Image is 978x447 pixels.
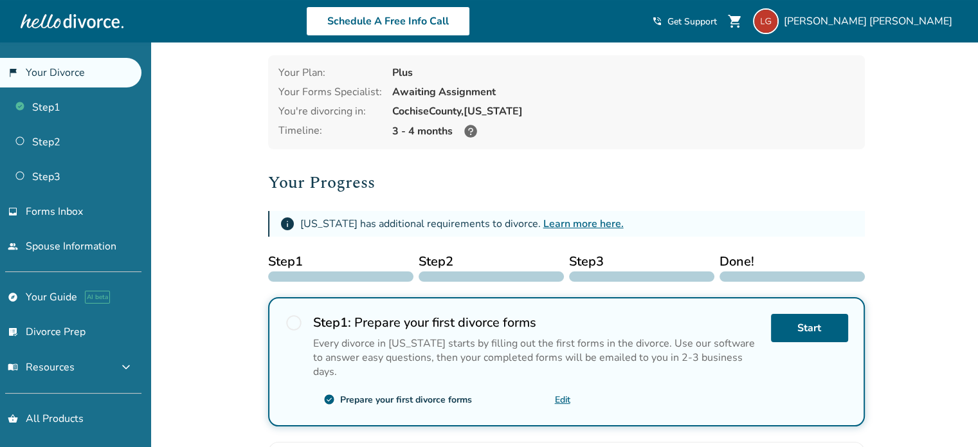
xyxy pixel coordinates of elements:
a: phone_in_talkGet Support [652,15,717,28]
span: AI beta [85,291,110,304]
div: Your Forms Specialist: [278,85,382,99]
span: Resources [8,360,75,374]
a: Learn more here. [543,217,624,231]
span: phone_in_talk [652,16,662,26]
span: flag_2 [8,68,18,78]
div: Cochise County, [US_STATE] [392,104,855,118]
span: expand_more [118,360,134,375]
span: menu_book [8,362,18,372]
strong: Step 1 : [313,314,351,331]
div: 3 - 4 months [392,123,855,139]
a: Schedule A Free Info Call [306,6,470,36]
a: Edit [555,394,570,406]
span: list_alt_check [8,327,18,337]
span: Step 1 [268,252,413,271]
span: shopping_cart [727,14,743,29]
span: Forms Inbox [26,205,83,219]
span: Step 2 [419,252,564,271]
span: Done! [720,252,865,271]
span: Get Support [667,15,717,28]
span: [PERSON_NAME] [PERSON_NAME] [784,14,957,28]
div: Plus [392,66,855,80]
div: Awaiting Assignment [392,85,855,99]
div: You're divorcing in: [278,104,382,118]
span: Step 3 [569,252,714,271]
img: mon.quegarcia@gmail.com [753,8,779,34]
div: Prepare your first divorce forms [340,394,472,406]
span: info [280,216,295,232]
span: inbox [8,206,18,217]
iframe: Chat Widget [914,385,978,447]
div: Timeline: [278,123,382,139]
div: [US_STATE] has additional requirements to divorce. [300,217,624,231]
span: radio_button_unchecked [285,314,303,332]
span: shopping_basket [8,414,18,424]
div: Your Plan: [278,66,382,80]
span: people [8,241,18,251]
h2: Prepare your first divorce forms [313,314,761,331]
span: explore [8,292,18,302]
h2: Your Progress [268,170,865,196]
div: Every divorce in [US_STATE] starts by filling out the first forms in the divorce. Use our softwar... [313,336,761,379]
a: Start [771,314,848,342]
span: check_circle [323,394,335,405]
